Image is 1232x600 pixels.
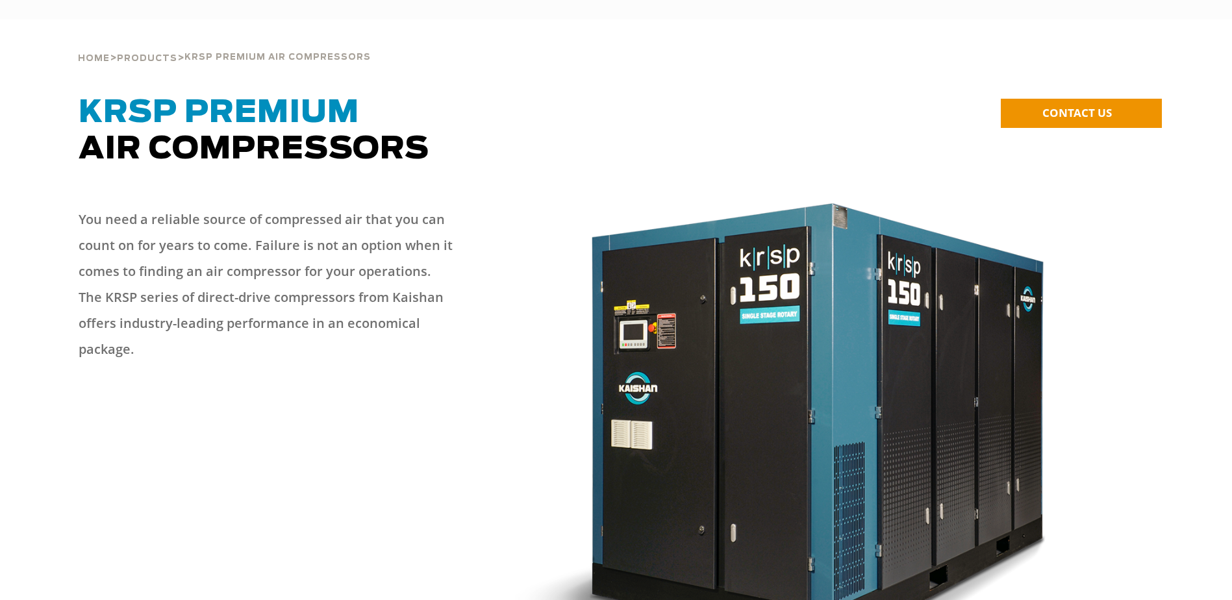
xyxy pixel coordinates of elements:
[79,206,455,362] p: You need a reliable source of compressed air that you can count on for years to come. Failure is ...
[79,97,359,129] span: KRSP Premium
[117,55,177,63] span: Products
[78,19,371,69] div: > >
[117,52,177,64] a: Products
[1001,99,1162,128] a: CONTACT US
[78,52,110,64] a: Home
[79,97,429,165] span: Air Compressors
[184,53,371,62] span: krsp premium air compressors
[78,55,110,63] span: Home
[1042,105,1112,120] span: CONTACT US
